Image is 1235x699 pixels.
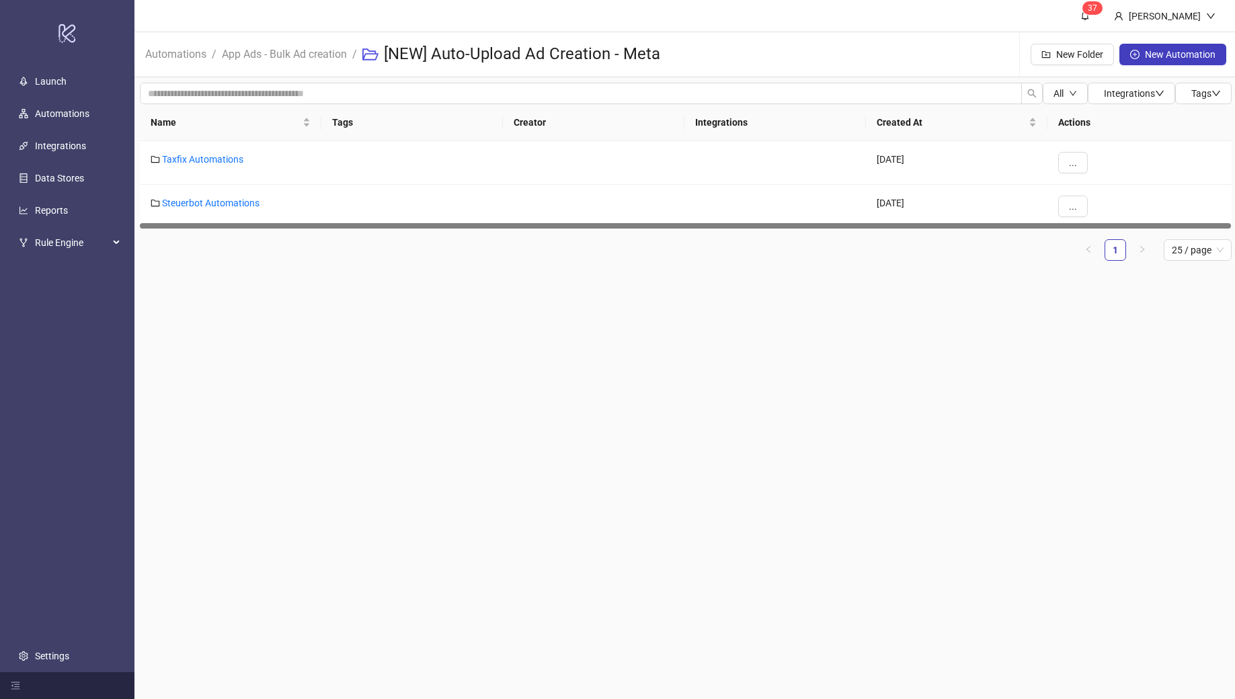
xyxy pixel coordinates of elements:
[1084,245,1092,253] span: left
[35,140,86,151] a: Integrations
[162,198,260,208] a: Steuerbot Automations
[19,238,28,247] span: fork
[1069,201,1077,212] span: ...
[321,104,503,141] th: Tags
[352,33,357,76] li: /
[866,185,1047,229] div: [DATE]
[1058,152,1088,173] button: ...
[35,229,109,256] span: Rule Engine
[1088,3,1092,13] span: 3
[1082,1,1103,15] sup: 37
[1041,50,1051,59] span: folder-add
[1053,88,1064,99] span: All
[684,104,866,141] th: Integrations
[1206,11,1216,21] span: down
[1078,239,1099,261] li: Previous Page
[1172,240,1224,260] span: 25 / page
[1027,89,1037,98] span: search
[35,108,89,119] a: Automations
[1175,83,1232,104] button: Tagsdown
[1130,50,1140,59] span: plus-circle
[151,155,160,164] span: folder
[362,46,379,63] span: folder-open
[35,76,67,87] a: Launch
[35,173,84,183] a: Data Stores
[151,115,300,130] span: Name
[1047,104,1232,141] th: Actions
[212,33,216,76] li: /
[162,154,243,165] a: Taxfix Automations
[1088,83,1175,104] button: Integrationsdown
[877,115,1026,130] span: Created At
[1078,239,1099,261] button: left
[35,651,69,661] a: Settings
[1138,245,1146,253] span: right
[1080,11,1090,20] span: bell
[1105,240,1125,260] a: 1
[143,46,209,60] a: Automations
[1191,88,1221,99] span: Tags
[503,104,684,141] th: Creator
[1056,49,1103,60] span: New Folder
[1104,88,1164,99] span: Integrations
[384,44,660,65] h3: [NEW] Auto-Upload Ad Creation - Meta
[1069,89,1077,97] span: down
[1092,3,1097,13] span: 7
[1069,157,1077,168] span: ...
[1164,239,1232,261] div: Page Size
[140,104,321,141] th: Name
[219,46,350,60] a: App Ads - Bulk Ad creation
[11,681,20,690] span: menu-fold
[1131,239,1153,261] button: right
[151,198,160,208] span: folder
[1123,9,1206,24] div: [PERSON_NAME]
[866,141,1047,185] div: [DATE]
[866,104,1047,141] th: Created At
[1114,11,1123,21] span: user
[1058,196,1088,217] button: ...
[1105,239,1126,261] li: 1
[1043,83,1088,104] button: Alldown
[1131,239,1153,261] li: Next Page
[35,205,68,216] a: Reports
[1031,44,1114,65] button: New Folder
[1119,44,1226,65] button: New Automation
[1211,89,1221,98] span: down
[1155,89,1164,98] span: down
[1145,49,1216,60] span: New Automation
